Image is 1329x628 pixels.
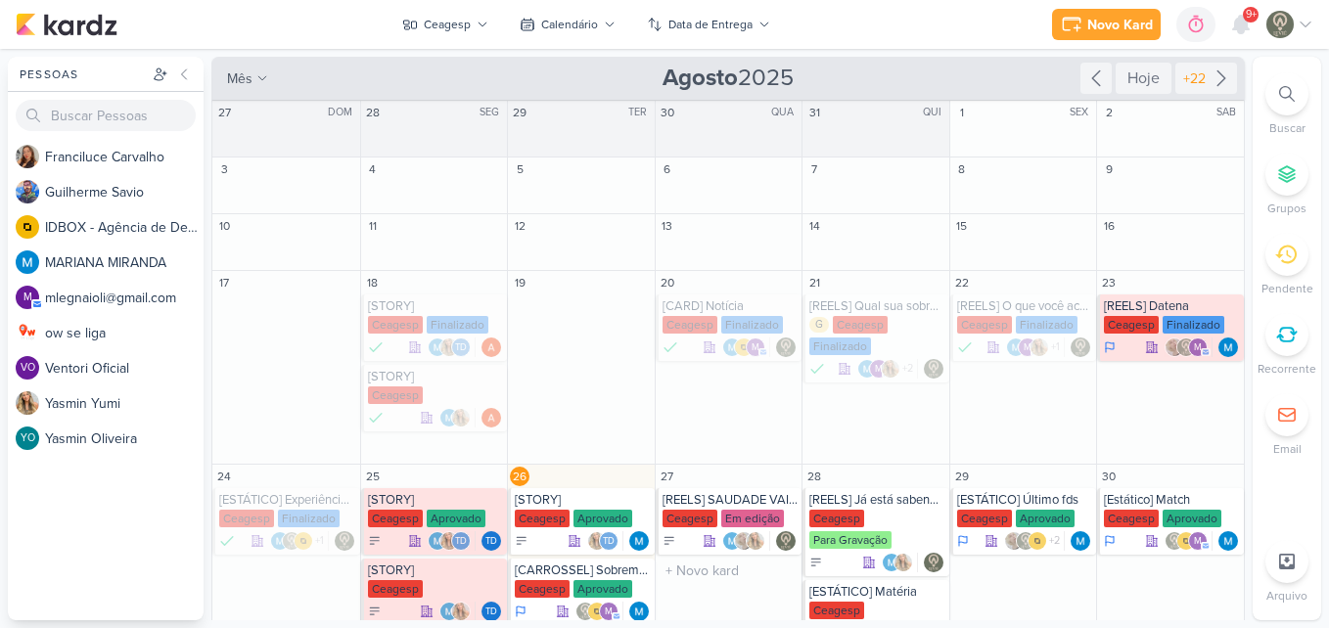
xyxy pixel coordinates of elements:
div: QUI [923,105,947,120]
div: Responsável: Leviê Agência de Marketing Digital [335,531,354,551]
div: m l e g n a i o l i @ g m a i l . c o m [45,288,204,308]
div: mlegnaioli@gmail.com [869,359,889,379]
div: Y a s m i n O l i v e i r a [45,428,204,449]
img: Yasmin Yumi [451,408,471,427]
div: 13 [658,216,677,236]
img: Leviê Agência de Marketing Digital [1016,531,1035,551]
div: 19 [510,273,529,292]
div: 31 [804,103,824,122]
div: Ceagesp [1104,510,1159,527]
p: Pendente [1261,280,1313,297]
div: 12 [510,216,529,236]
div: 5 [510,159,529,179]
span: 9+ [1246,7,1257,22]
img: ow se liga [16,321,39,344]
div: Colaboradores: MARIANA MIRANDA, Yasmin Yumi [439,408,476,427]
div: Thais de carvalho [481,531,501,551]
div: Finalizado [1163,316,1224,334]
img: Leviê Agência de Marketing Digital [1266,11,1294,38]
div: 14 [804,216,824,236]
div: 22 [952,273,972,292]
div: Responsável: Thais de carvalho [481,602,501,621]
p: Arquivo [1266,587,1307,605]
div: Responsável: MARIANA MIRANDA [629,602,649,621]
div: Responsável: Leviê Agência de Marketing Digital [776,531,796,551]
div: Ceagesp [957,510,1012,527]
div: G [809,317,829,333]
div: 29 [510,103,529,122]
div: Em Andamento [1104,339,1116,355]
img: MARIANA MIRANDA [629,602,649,621]
div: Thais de carvalho [451,531,471,551]
img: Yasmin Yumi [587,531,607,551]
img: Amanda ARAUJO [481,337,501,357]
div: Aprovado [573,510,632,527]
div: 6 [658,159,677,179]
div: 28 [363,103,383,122]
img: MARIANA MIRANDA [722,531,742,551]
img: IDBOX - Agência de Design [587,602,607,621]
div: Ceagesp [833,316,888,334]
div: 21 [804,273,824,292]
div: G u i l h e r m e S a v i o [45,182,204,202]
div: Colaboradores: Sarah Violante, Leviê Agência de Marketing Digital, IDBOX - Agência de Design, mle... [1004,531,1065,551]
img: MARIANA MIRANDA [1218,531,1238,551]
img: Leviê Agência de Marketing Digital [776,531,796,551]
div: Finalizado [809,337,871,355]
div: Ceagesp [368,510,423,527]
div: A Fazer [515,534,528,548]
div: mlegnaioli@gmail.com [599,602,619,621]
p: Td [455,343,467,353]
p: Email [1273,440,1302,458]
img: Yasmin Yumi [881,359,900,379]
img: Guilherme Savio [16,180,39,203]
span: 2025 [663,63,794,94]
img: Sarah Violante [734,531,754,551]
p: Grupos [1267,200,1306,217]
button: Novo Kard [1052,9,1161,40]
img: IDBOX - Agência de Design [1176,531,1196,551]
div: 18 [363,273,383,292]
div: [STORY] [515,492,651,508]
div: [REELS] SAUDADE VAI BATER, MAS A GENTE TEM UM PLANO! [663,492,799,508]
div: Aprovado [1163,510,1221,527]
div: Em edição [721,510,784,527]
span: +2 [1047,533,1060,549]
div: 1 [952,103,972,122]
div: 9 [1099,159,1119,179]
img: Yasmin Yumi [746,531,765,551]
div: 23 [1099,273,1119,292]
div: Thais de carvalho [481,602,501,621]
img: Franciluce Carvalho [16,145,39,168]
div: Thais de carvalho [599,531,619,551]
img: IDBOX - Agência de Design [734,337,754,357]
img: MARIANA MIRANDA [428,337,447,357]
div: Novo Kard [1087,15,1153,35]
img: MARIANA MIRANDA [1071,531,1090,551]
div: Colaboradores: MARIANA MIRANDA, mlegnaioli@gmail.com, Yasmin Yumi, ow se liga, Thais de carvalho [857,359,918,379]
div: Pessoas [16,66,149,83]
div: Ventori Oficial [16,356,39,380]
p: m [1194,537,1202,547]
div: SAB [1216,105,1242,120]
p: m [1024,343,1031,353]
p: Td [455,537,467,547]
img: Leviê Agência de Marketing Digital [575,602,595,621]
div: Y a s m i n Y u m i [45,393,204,414]
span: +2 [900,361,913,377]
div: Responsável: Leviê Agência de Marketing Digital [924,359,943,379]
img: Leviê Agência de Marketing Digital [335,531,354,551]
div: Finalizado [957,337,973,357]
p: m [1194,343,1202,353]
div: Finalizado [663,337,678,357]
img: Leviê Agência de Marketing Digital [1071,337,1090,357]
div: Colaboradores: MARIANA MIRANDA, Yasmin Yumi, Thais de carvalho [428,531,476,551]
img: MARIANA MIRANDA [722,337,742,357]
img: Amanda ARAUJO [481,408,501,427]
div: Ceagesp [663,510,717,527]
p: Td [485,537,497,547]
div: Ceagesp [515,580,570,598]
div: Ceagesp [809,602,864,619]
div: 11 [363,216,383,236]
div: Done [368,337,384,357]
